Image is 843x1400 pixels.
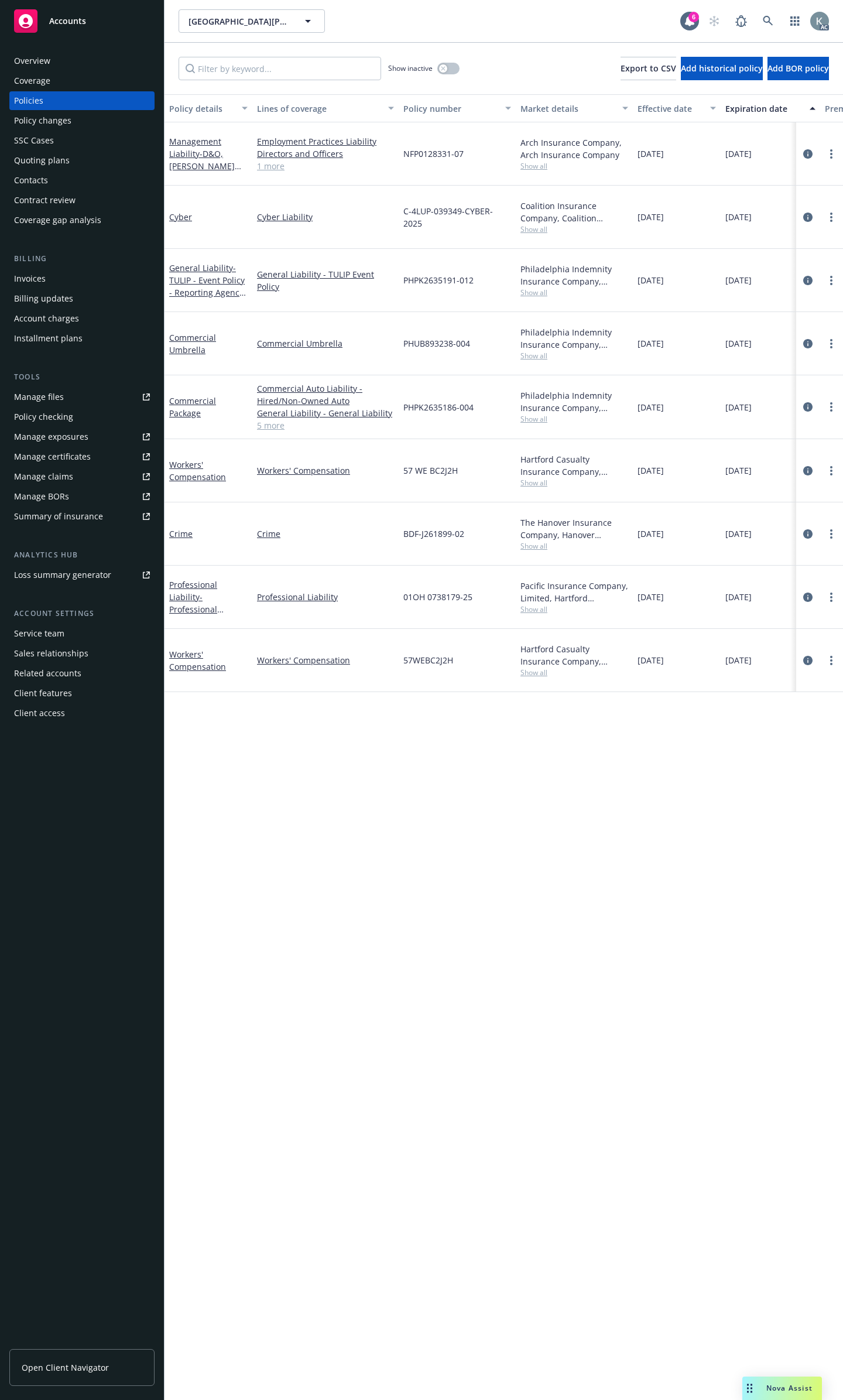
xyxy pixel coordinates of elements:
a: circleInformation [801,147,815,161]
a: circleInformation [801,337,815,351]
span: [DATE] [725,464,752,477]
a: Professional Liability [257,591,394,603]
a: Start snowing [702,9,726,33]
div: Coverage gap analysis [14,211,101,230]
a: SSC Cases [9,131,155,150]
button: Add historical policy [681,57,763,80]
span: [DATE] [725,528,752,540]
a: more [824,210,838,224]
span: [DATE] [725,211,752,223]
a: more [824,464,838,478]
a: more [824,653,838,668]
span: 01OH 0738179-25 [403,591,472,603]
div: Effective date [638,102,703,115]
div: Tools [9,371,155,383]
div: Pacific Insurance Company, Limited, Hartford Insurance Group, RT Specialty Insurance Services, LL... [520,580,628,604]
span: [DATE] [638,148,664,160]
span: Show all [520,161,628,171]
a: Manage certificates [9,447,155,466]
a: circleInformation [801,273,815,287]
div: Philadelphia Indemnity Insurance Company, [GEOGRAPHIC_DATA] Insurance Companies [520,263,628,287]
a: circleInformation [801,527,815,541]
a: Report a Bug [729,9,753,33]
span: Show all [520,668,628,677]
a: 5 more [257,419,394,432]
div: Coalition Insurance Company, Coalition Insurance Solutions (Carrier) [520,200,628,224]
span: Manage exposures [9,427,155,446]
a: Manage BORs [9,487,155,506]
a: more [824,400,838,414]
span: BDF-J261899-02 [403,528,464,540]
a: Contacts [9,171,155,190]
a: Loss summary generator [9,566,155,584]
div: Hartford Casualty Insurance Company, Hartford Insurance Group [520,643,628,668]
div: Billing [9,253,155,265]
div: Policy number [403,102,498,115]
span: [GEOGRAPHIC_DATA][PERSON_NAME] for Arts & Culture [189,15,290,28]
span: [DATE] [638,211,664,223]
a: Service team [9,624,155,643]
a: General Liability - General Liability [257,407,394,419]
span: C-4LUP-039349-CYBER-2025 [403,205,511,230]
div: 6 [688,10,699,20]
a: Workers' Compensation [257,654,394,666]
a: circleInformation [801,210,815,224]
div: Manage BORs [14,487,69,506]
div: Policies [14,91,43,110]
span: [DATE] [638,274,664,286]
a: Installment plans [9,329,155,348]
a: Search [756,9,780,33]
a: Commercial Auto Liability - Hired/Non-Owned Auto [257,382,394,407]
a: Quoting plans [9,151,155,170]
div: Service team [14,624,64,643]
span: 57WEBC2J2H [403,654,453,666]
span: Show all [520,287,628,297]
a: Employment Practices Liability [257,135,394,148]
div: Market details [520,102,615,115]
div: Manage claims [14,467,73,486]
div: Lines of coverage [257,102,381,115]
a: Directors and Officers [257,148,394,160]
span: [DATE] [725,148,752,160]
div: Invoices [14,269,46,288]
div: The Hanover Insurance Company, Hanover Insurance Group [520,516,628,541]
span: Show all [520,478,628,488]
a: more [824,527,838,541]
button: Add BOR policy [767,57,829,80]
a: Workers' Compensation [257,464,394,477]
span: - D&O, [PERSON_NAME] and Fiduciary [169,148,241,184]
button: Market details [516,94,633,122]
a: Billing updates [9,289,155,308]
span: Add BOR policy [767,63,829,74]
button: Effective date [633,94,721,122]
div: Hartford Casualty Insurance Company, Hartford Insurance Group [520,453,628,478]
input: Filter by keyword... [179,57,381,80]
span: [DATE] [725,654,752,666]
span: [DATE] [638,591,664,603]
span: Show all [520,414,628,424]
span: [DATE] [725,401,752,413]
div: Billing updates [14,289,73,308]
button: Expiration date [721,94,820,122]
a: Contract review [9,191,155,210]
div: Loss summary generator [14,566,111,584]
div: Account settings [9,608,155,619]
span: [DATE] [638,401,664,413]
a: Policies [9,91,155,110]
a: Sales relationships [9,644,155,663]
a: circleInformation [801,590,815,604]
button: Lines of coverage [252,94,399,122]
a: Commercial Umbrella [169,332,216,355]
div: Expiration date [725,102,803,115]
div: SSC Cases [14,131,54,150]
div: Quoting plans [14,151,70,170]
a: circleInformation [801,464,815,478]
a: circleInformation [801,653,815,668]
a: more [824,147,838,161]
div: Contacts [14,171,48,190]
a: Client access [9,704,155,723]
a: Workers' Compensation [169,459,226,482]
a: General Liability [169,262,245,310]
div: Client features [14,684,72,703]
span: Show all [520,351,628,361]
